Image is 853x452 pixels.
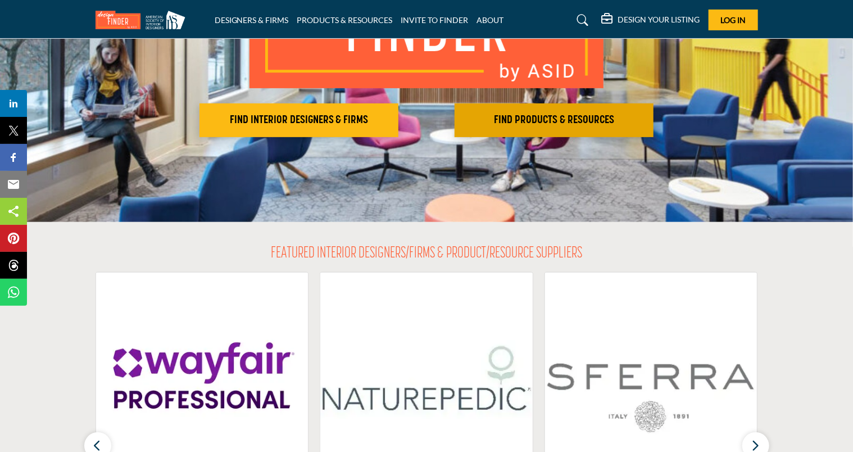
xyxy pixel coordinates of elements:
h2: FIND INTERIOR DESIGNERS & FIRMS [203,114,395,127]
a: ABOUT [477,15,504,25]
div: DESIGN YOUR LISTING [602,13,700,27]
button: FIND PRODUCTS & RESOURCES [455,103,654,137]
button: FIND INTERIOR DESIGNERS & FIRMS [199,103,398,137]
h5: DESIGN YOUR LISTING [618,15,700,25]
a: PRODUCTS & RESOURCES [297,15,393,25]
a: DESIGNERS & FIRMS [215,15,289,25]
img: Site Logo [96,11,191,29]
a: INVITE TO FINDER [401,15,469,25]
a: Search [566,11,596,29]
h2: FEATURED INTERIOR DESIGNERS/FIRMS & PRODUCT/RESOURCE SUPPLIERS [271,245,582,264]
h2: FIND PRODUCTS & RESOURCES [458,114,650,127]
button: Log In [709,10,758,30]
span: Log In [720,15,746,25]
